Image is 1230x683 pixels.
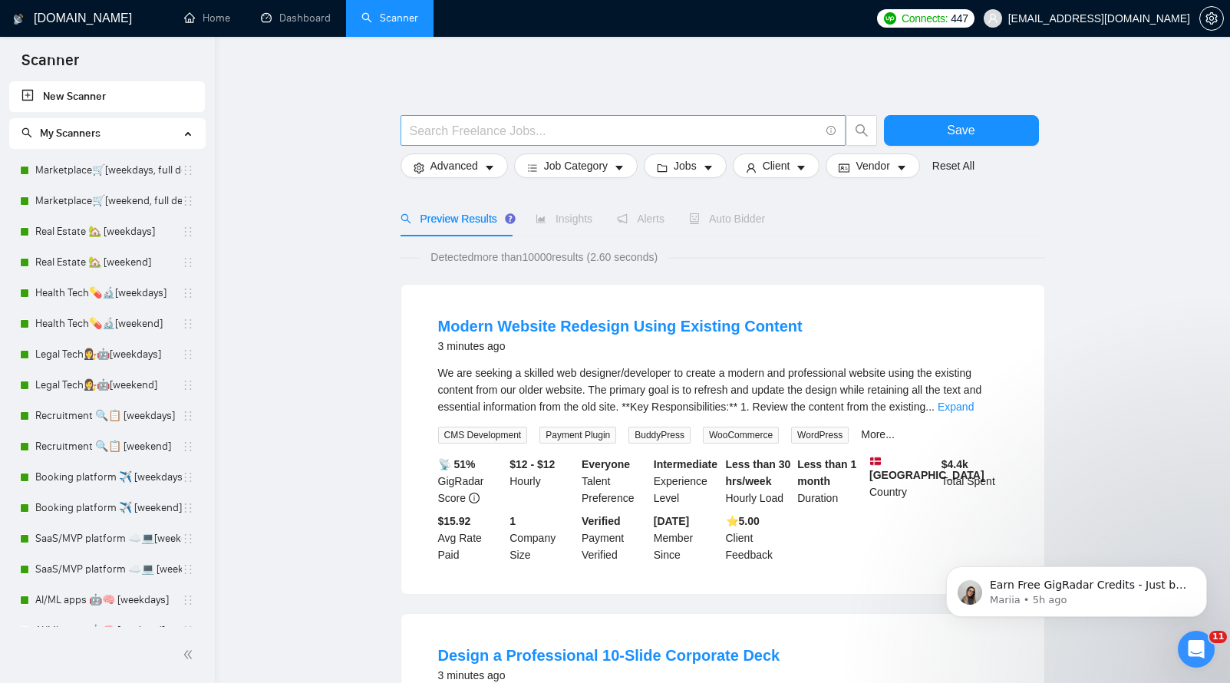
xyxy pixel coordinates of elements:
[9,585,205,615] li: AI/ML apps 🤖🧠 [weekdays]
[35,523,182,554] a: SaaS/MVP platform ☁️💻[weekdays]
[35,401,182,431] a: Recruitment 🔍📋 [weekdays]
[703,427,779,444] span: WooCommerce
[617,213,664,225] span: Alerts
[438,318,803,335] a: Modern Website Redesign Using Existing Content
[9,523,205,554] li: SaaS/MVP platform ☁️💻[weekdays]
[1178,631,1215,668] iframe: Intercom live chat
[9,278,205,309] li: Health Tech💊🔬[weekdays]
[644,153,727,178] button: folderJobscaret-down
[869,456,984,481] b: [GEOGRAPHIC_DATA]
[438,427,528,444] span: CMS Development
[9,81,205,112] li: New Scanner
[361,12,418,25] a: searchScanner
[35,615,182,646] a: AI/ML apps 🤖🧠 [weekend]
[182,594,194,606] span: holder
[896,162,907,173] span: caret-down
[182,318,194,330] span: holder
[617,213,628,224] span: notification
[536,213,592,225] span: Insights
[183,647,198,662] span: double-left
[509,515,516,527] b: 1
[35,216,182,247] a: Real Estate 🏡 [weekdays]
[9,247,205,278] li: Real Estate 🏡 [weekend]
[182,440,194,453] span: holder
[582,515,621,527] b: Verified
[579,513,651,563] div: Payment Verified
[40,127,101,140] span: My Scanners
[794,456,866,506] div: Duration
[35,370,182,401] a: Legal Tech👩‍⚖️🤖[weekend]
[410,121,819,140] input: Search Freelance Jobs...
[839,162,849,173] span: idcard
[674,157,697,174] span: Jobs
[414,162,424,173] span: setting
[438,365,1007,415] div: We are seeking a skilled web designer/developer to create a modern and professional website using...
[651,513,723,563] div: Member Since
[527,162,538,173] span: bars
[9,493,205,523] li: Booking platform ✈️ [weekend]
[723,513,795,563] div: Client Feedback
[506,456,579,506] div: Hourly
[856,157,889,174] span: Vendor
[797,458,856,487] b: Less than 1 month
[484,162,495,173] span: caret-down
[536,213,546,224] span: area-chart
[21,81,193,112] a: New Scanner
[938,456,1011,506] div: Total Spent
[938,401,974,413] a: Expand
[651,456,723,506] div: Experience Level
[846,115,877,146] button: search
[9,339,205,370] li: Legal Tech👩‍⚖️🤖[weekdays]
[35,186,182,216] a: Marketplace🛒[weekend, full description]
[763,157,790,174] span: Client
[182,471,194,483] span: holder
[438,515,471,527] b: $15.92
[435,513,507,563] div: Avg Rate Paid
[988,13,998,24] span: user
[951,10,968,27] span: 447
[870,456,881,467] img: 🇩🇰
[947,120,974,140] span: Save
[182,625,194,637] span: holder
[182,379,194,391] span: holder
[579,456,651,506] div: Talent Preference
[1200,12,1223,25] span: setting
[941,458,968,470] b: $ 4.4k
[9,431,205,462] li: Recruitment 🔍📋 [weekend]
[902,10,948,27] span: Connects:
[21,127,32,138] span: search
[861,428,895,440] a: More...
[884,115,1039,146] button: Save
[654,458,717,470] b: Intermediate
[796,162,806,173] span: caret-down
[469,493,480,503] span: info-circle
[182,410,194,422] span: holder
[182,502,194,514] span: holder
[35,554,182,585] a: SaaS/MVP platform ☁️💻 [weekend]
[35,462,182,493] a: Booking platform ✈️ [weekdays]
[438,458,476,470] b: 📡 51%
[657,162,668,173] span: folder
[13,7,24,31] img: logo
[9,615,205,646] li: AI/ML apps 🤖🧠 [weekend]
[689,213,700,224] span: robot
[9,401,205,431] li: Recruitment 🔍📋 [weekdays]
[1209,631,1227,643] span: 11
[420,249,668,266] span: Detected more than 10000 results (2.60 seconds)
[9,49,91,81] span: Scanner
[182,563,194,576] span: holder
[9,554,205,585] li: SaaS/MVP platform ☁️💻 [weekend]
[703,162,714,173] span: caret-down
[826,153,919,178] button: idcardVendorcaret-down
[932,157,974,174] a: Reset All
[35,339,182,370] a: Legal Tech👩‍⚖️🤖[weekdays]
[514,153,638,178] button: barsJob Categorycaret-down
[35,247,182,278] a: Real Estate 🏡 [weekend]
[438,647,780,664] a: Design a Professional 10-Slide Corporate Deck
[182,533,194,545] span: holder
[9,186,205,216] li: Marketplace🛒[weekend, full description]
[509,458,555,470] b: $12 - $12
